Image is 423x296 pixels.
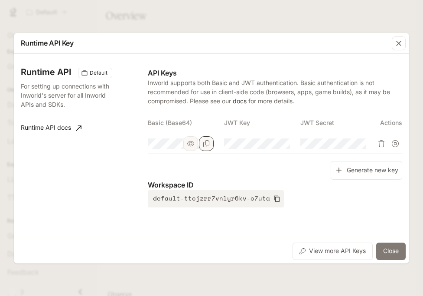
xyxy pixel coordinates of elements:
[377,112,402,133] th: Actions
[148,68,402,78] p: API Keys
[148,180,402,190] p: Workspace ID
[21,38,74,48] p: Runtime API Key
[233,97,247,105] a: docs
[17,119,85,137] a: Runtime API docs
[224,112,300,133] th: JWT Key
[148,78,402,105] p: Inworld supports both Basic and JWT authentication. Basic authentication is not recommended for u...
[148,112,224,133] th: Basic (Base64)
[78,68,112,78] div: These keys will apply to your current workspace only
[300,112,377,133] th: JWT Secret
[21,82,111,109] p: For setting up connections with Inworld's server for all Inworld APIs and SDKs.
[21,68,71,76] h3: Runtime API
[199,136,214,151] button: Copy Basic (Base64)
[374,137,388,151] button: Delete API key
[148,190,284,207] button: default-ttcjzrr7vnlyr6kv-o7uta
[376,243,406,260] button: Close
[293,243,373,260] button: View more API Keys
[86,69,111,77] span: Default
[331,161,402,180] button: Generate new key
[388,137,402,151] button: Suspend API key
